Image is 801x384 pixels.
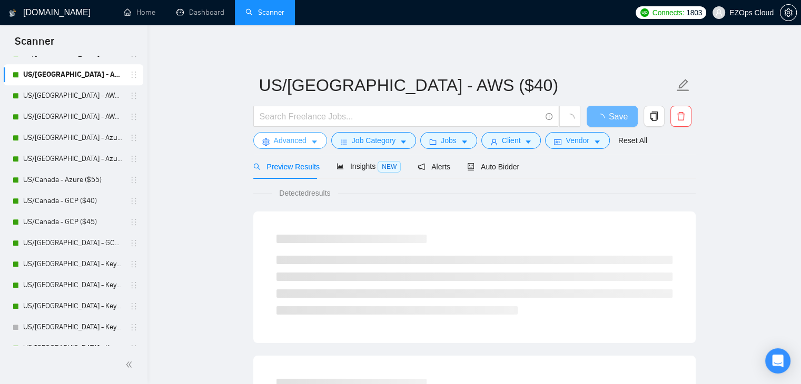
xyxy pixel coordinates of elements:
[676,78,690,92] span: edit
[130,155,138,163] span: holder
[260,110,541,123] input: Search Freelance Jobs...
[340,138,348,146] span: bars
[566,135,589,146] span: Vendor
[253,132,327,149] button: settingAdvancedcaret-down
[130,218,138,226] span: holder
[461,138,468,146] span: caret-down
[176,8,224,17] a: dashboardDashboard
[23,190,123,211] a: US/Canada - GCP ($40)
[400,138,407,146] span: caret-down
[262,138,270,146] span: setting
[23,148,123,169] a: US/[GEOGRAPHIC_DATA] - Azure ($45)
[378,161,401,173] span: NEW
[418,163,450,171] span: Alerts
[9,5,16,22] img: logo
[125,359,136,370] span: double-left
[23,127,123,148] a: US/[GEOGRAPHIC_DATA] - Azure ($40)
[337,162,401,170] span: Insights
[272,187,338,199] span: Detected results
[130,113,138,121] span: holder
[23,64,123,85] a: US/[GEOGRAPHIC_DATA] - AWS ($40)
[467,163,474,170] span: robot
[311,138,318,146] span: caret-down
[6,34,63,56] span: Scanner
[644,106,665,127] button: copy
[130,197,138,205] span: holder
[23,211,123,233] a: US/Canada - GCP ($45)
[23,338,123,359] a: US/[GEOGRAPHIC_DATA] - Keywords (Others) ($45)
[130,92,138,100] span: holder
[245,8,284,17] a: searchScanner
[124,8,155,17] a: homeHome
[253,163,320,171] span: Preview Results
[23,275,123,296] a: US/[GEOGRAPHIC_DATA] - Keywords ($45)
[594,138,601,146] span: caret-down
[23,106,123,127] a: US/[GEOGRAPHIC_DATA] - AWS ($55)
[780,4,797,21] button: setting
[546,113,552,120] span: info-circle
[130,302,138,310] span: holder
[418,163,425,170] span: notification
[337,163,344,170] span: area-chart
[23,233,123,254] a: US/[GEOGRAPHIC_DATA] - GCP ($55)
[23,169,123,190] a: US/Canada - Azure ($55)
[130,70,138,79] span: holder
[467,163,519,171] span: Auto Bidder
[274,135,306,146] span: Advanced
[259,72,674,98] input: Scanner name...
[780,8,797,17] a: setting
[23,254,123,275] a: US/[GEOGRAPHIC_DATA] - Keywords ($40)
[618,135,647,146] a: Reset All
[130,323,138,331] span: holder
[644,112,664,121] span: copy
[253,163,261,170] span: search
[502,135,521,146] span: Client
[686,7,702,18] span: 1803
[640,8,649,17] img: upwork-logo.png
[525,138,532,146] span: caret-down
[596,114,609,122] span: loading
[670,106,691,127] button: delete
[130,176,138,184] span: holder
[429,138,437,146] span: folder
[23,85,123,106] a: US/[GEOGRAPHIC_DATA] - AWS ($45)
[130,134,138,142] span: holder
[130,260,138,268] span: holder
[715,9,723,16] span: user
[587,106,638,127] button: Save
[23,296,123,317] a: US/[GEOGRAPHIC_DATA] - Keywords ($55)
[23,317,123,338] a: US/[GEOGRAPHIC_DATA] - Keywords (Others) ($40)
[765,348,790,373] div: Open Intercom Messenger
[441,135,457,146] span: Jobs
[671,112,691,121] span: delete
[130,344,138,352] span: holder
[352,135,395,146] span: Job Category
[130,281,138,289] span: holder
[420,132,477,149] button: folderJobscaret-down
[545,132,609,149] button: idcardVendorcaret-down
[481,132,541,149] button: userClientcaret-down
[609,110,628,123] span: Save
[490,138,498,146] span: user
[652,7,684,18] span: Connects:
[331,132,416,149] button: barsJob Categorycaret-down
[565,114,575,123] span: loading
[554,138,561,146] span: idcard
[130,239,138,247] span: holder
